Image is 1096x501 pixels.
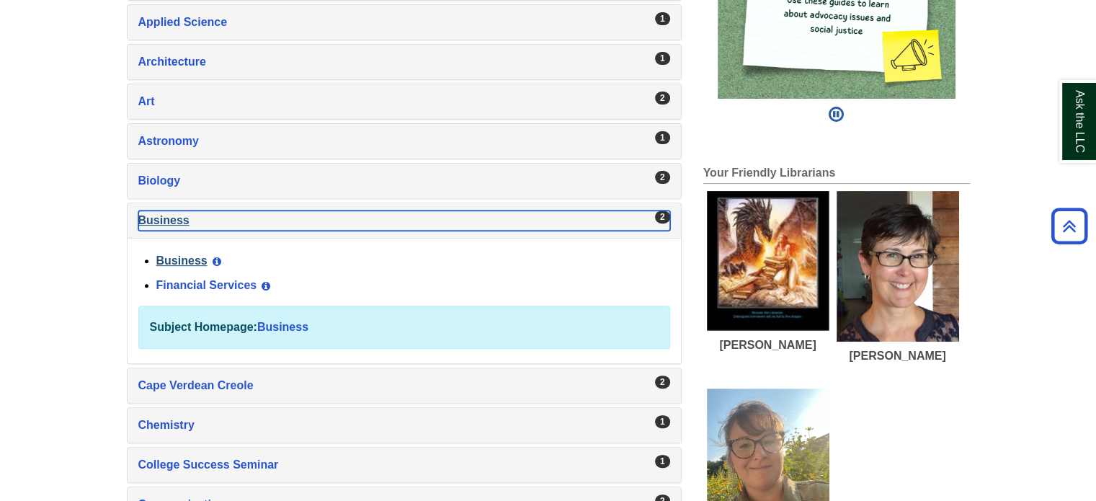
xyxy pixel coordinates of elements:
[837,349,959,363] div: [PERSON_NAME]
[655,92,670,105] div: 2
[257,321,308,333] a: Business
[655,210,670,223] div: 2
[837,191,959,342] img: Laura Hogan's picture
[655,415,670,428] div: 1
[138,52,670,72] a: Architecture
[703,167,970,184] h2: Your Friendly Librarians
[1046,216,1092,236] a: Back to Top
[655,52,670,65] div: 1
[138,376,670,396] a: Cape Verdean Creole
[707,338,829,352] div: [PERSON_NAME]
[156,254,208,267] a: Business
[138,455,670,475] a: College Success Seminar
[707,191,829,331] img: Melanie Johnson's picture
[655,12,670,25] div: 1
[150,321,257,333] strong: Subject Homepage:
[837,191,959,363] a: Laura Hogan's picture[PERSON_NAME]
[138,171,670,191] a: Biology
[138,210,670,231] a: Business
[655,131,670,144] div: 1
[138,131,670,151] a: Astronomy
[138,415,670,435] a: Chemistry
[138,92,670,112] a: Art
[655,455,670,468] div: 1
[707,191,829,352] a: Melanie Johnson's picture[PERSON_NAME]
[655,171,670,184] div: 2
[138,12,670,32] a: Applied Science
[655,376,670,389] div: 2
[824,99,848,130] button: Pause
[156,279,257,291] a: Financial Services
[128,238,681,363] div: Business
